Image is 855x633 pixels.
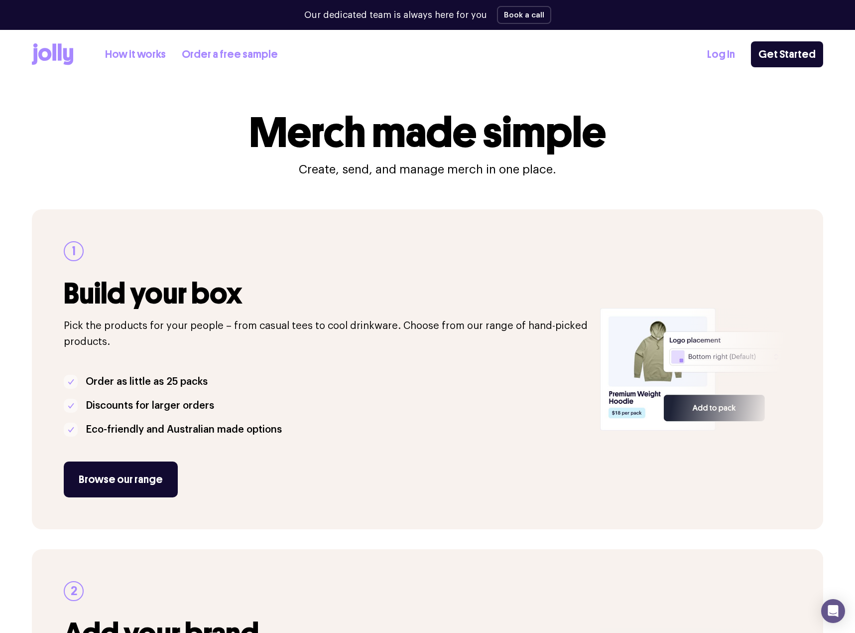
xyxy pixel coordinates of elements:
h1: Merch made simple [249,112,606,154]
a: Log In [707,46,735,63]
p: Eco-friendly and Australian made options [86,422,282,438]
a: Get Started [751,41,823,67]
p: Create, send, and manage merch in one place. [299,161,556,177]
a: Browse our range [64,462,178,497]
div: Open Intercom Messenger [821,599,845,623]
p: Pick the products for your people – from casual tees to cool drinkware. Choose from our range of ... [64,318,588,350]
a: Order a free sample [182,46,278,63]
a: How it works [105,46,166,63]
p: Our dedicated team is always here for you [304,8,487,22]
p: Order as little as 25 packs [86,374,208,390]
button: Book a call [497,6,551,24]
p: Discounts for larger orders [86,398,214,414]
div: 1 [64,241,84,261]
h3: Build your box [64,277,588,310]
div: 2 [64,581,84,601]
